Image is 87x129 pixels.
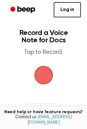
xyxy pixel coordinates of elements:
span: Contact us [4,115,83,125]
a: [EMAIL_ADDRESS][DOMAIN_NAME] [27,115,72,125]
button: Beep Logo [34,66,53,84]
p: Tap to Record. [11,49,76,56]
h1: Record a Voice Note for Docs [11,29,76,44]
a: Log in [54,2,81,17]
button: Recording History [23,104,63,113]
a: Beep [6,4,41,16]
